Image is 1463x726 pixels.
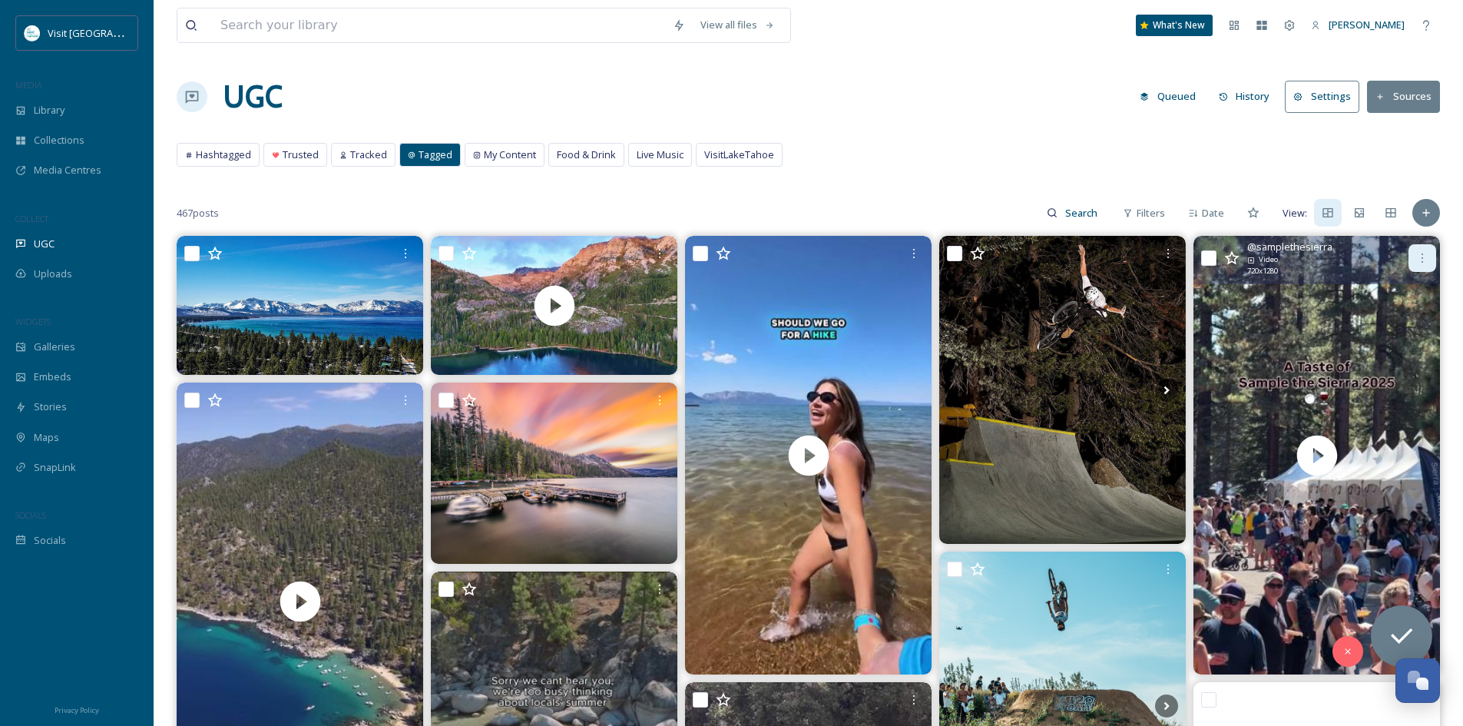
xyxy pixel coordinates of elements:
span: Library [34,103,65,118]
span: COLLECT [15,213,48,224]
span: SOCIALS [15,509,46,521]
span: View: [1283,206,1307,220]
span: Uploads [34,267,72,281]
span: Privacy Policy [55,705,99,715]
span: MEDIA [15,79,42,91]
button: Queued [1132,81,1203,111]
a: History [1211,81,1286,111]
input: Search [1058,197,1107,228]
img: thumbnail [685,236,932,675]
a: View all files [693,10,783,40]
button: Sources [1367,81,1440,112]
button: Open Chat [1395,658,1440,703]
span: Media Centres [34,163,101,177]
img: thumbnail [431,236,677,375]
span: @ samplethesierra [1247,240,1332,254]
button: History [1211,81,1278,111]
video: We’re still daydreaming and drooling over this amazing event. 💭 If you loved this event as much a... [1193,236,1440,675]
span: Tagged [419,148,452,162]
input: Search your library [213,8,665,42]
a: Settings [1285,81,1367,112]
span: Galleries [34,340,75,354]
span: WIDGETS [15,316,51,327]
a: Privacy Policy [55,700,99,718]
span: VisitLakeTahoe [704,148,774,162]
a: What's New [1136,15,1213,36]
span: Filters [1137,206,1165,220]
img: At the risk of ruining a good thing, Lower Echo Lake is my favorite spot to go for Fall sunsets. ... [431,383,677,564]
button: Settings [1285,81,1359,112]
img: 🔥 Meet karlimmers, the first person ever to land a 1440 on a BMX, and he’s doing it with one eye.... [939,236,1186,544]
span: Trusted [283,148,319,162]
span: Stories [34,399,67,414]
img: From breathtaking views to endless adventures, our partner visitlaketahoe_official makes every tr... [177,236,423,375]
img: download.jpeg [25,25,40,41]
video: This place truly takes my breath away. Day ✌️ of flying the drone🚁🎥. What a fun new toy. #laketah... [431,236,677,375]
span: Live Music [637,148,684,162]
img: thumbnail [1193,236,1440,675]
span: Food & Drink [557,148,616,162]
span: Socials [34,533,66,548]
span: Collections [34,133,84,148]
span: Maps [34,430,59,445]
span: UGC [34,237,55,251]
span: Date [1202,206,1224,220]
a: UGC [223,74,283,120]
span: SnapLink [34,460,76,475]
span: [PERSON_NAME] [1329,18,1405,31]
span: 467 posts [177,206,219,220]
span: Embeds [34,370,71,384]
a: Queued [1132,81,1211,111]
span: My Content [484,148,536,162]
span: Visit [GEOGRAPHIC_DATA] [48,25,167,40]
video: thebakedbear has the *best* cookie ice cream sandwiches—& they’re customizable! 🍪🍦The combo of th... [685,236,932,675]
a: [PERSON_NAME] [1303,10,1412,40]
span: Hashtagged [196,148,251,162]
span: 720 x 1280 [1247,266,1278,277]
span: Tracked [350,148,387,162]
span: Video [1259,254,1278,265]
